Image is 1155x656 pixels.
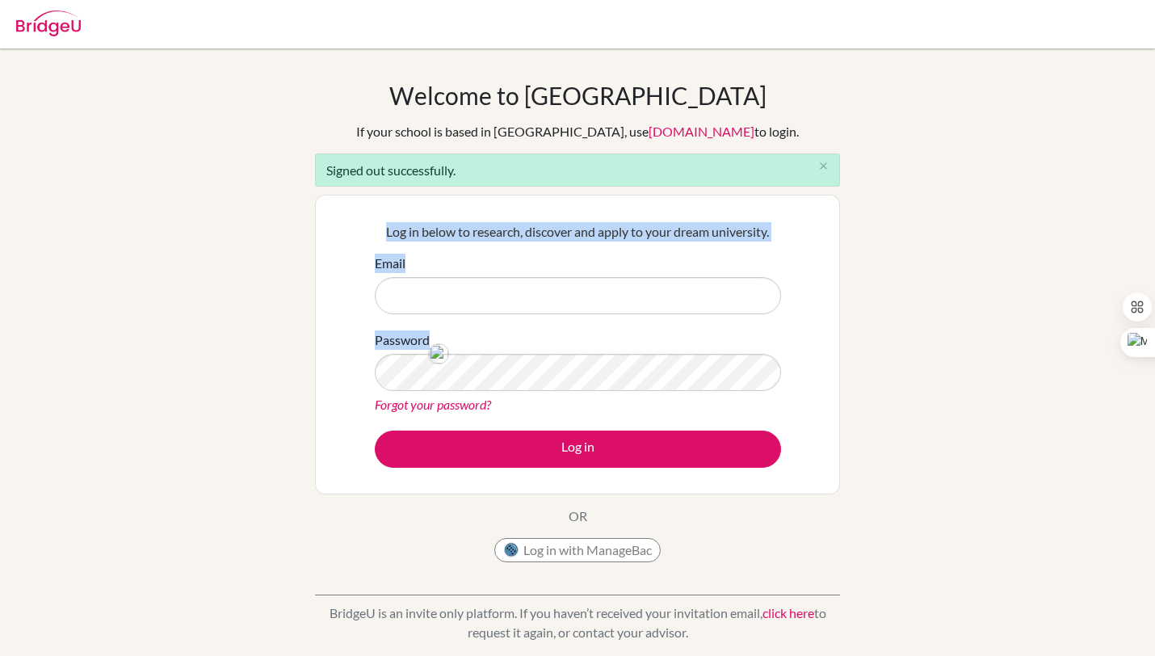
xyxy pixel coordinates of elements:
button: Close [807,154,839,179]
button: Log in [375,431,781,468]
p: Log in below to research, discover and apply to your dream university. [375,222,781,242]
img: Bridge-U [16,11,81,36]
label: Email [375,254,405,273]
a: click here [762,605,814,620]
button: Log in with ManageBac [494,538,661,562]
a: [DOMAIN_NAME] [649,124,754,139]
p: OR [569,507,587,526]
a: Forgot your password? [375,397,491,412]
div: If your school is based in [GEOGRAPHIC_DATA], use to login. [356,122,799,141]
i: close [817,160,829,172]
label: Password [375,330,430,350]
div: Signed out successfully. [315,153,840,187]
h1: Welcome to [GEOGRAPHIC_DATA] [389,81,766,110]
p: BridgeU is an invite only platform. If you haven’t received your invitation email, to request it ... [315,603,840,642]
